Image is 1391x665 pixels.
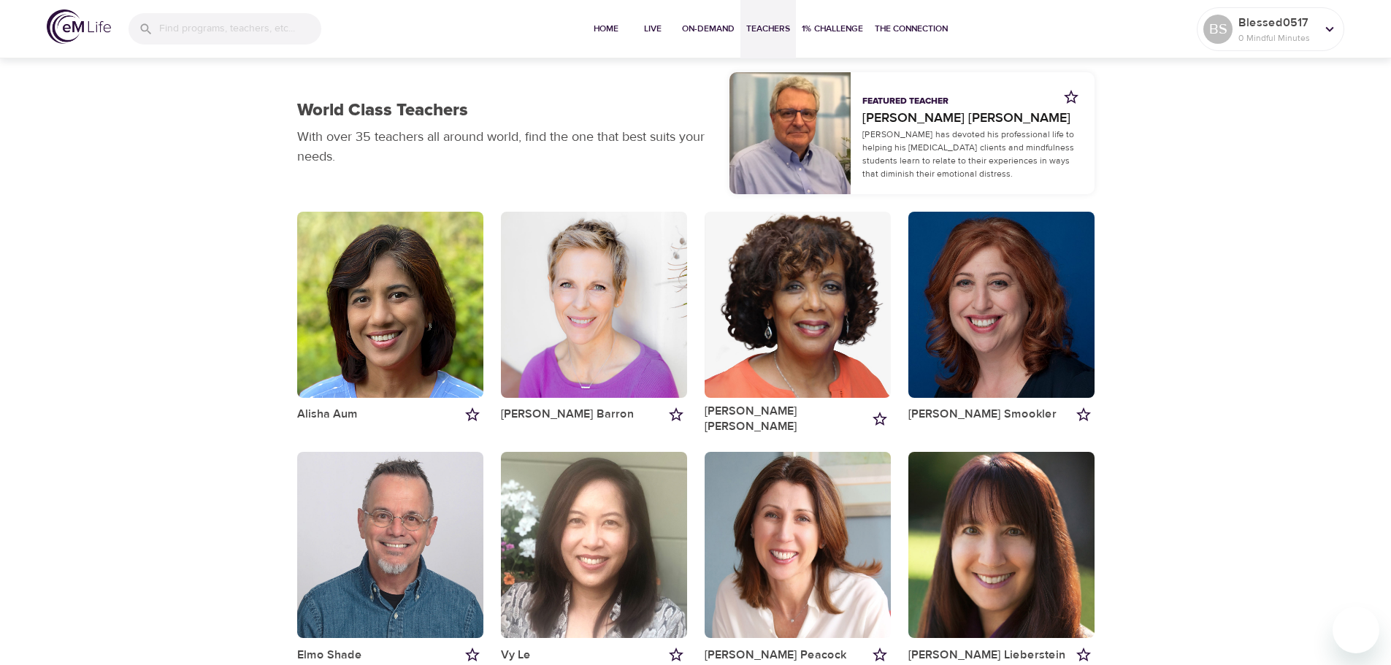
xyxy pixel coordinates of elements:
[862,95,949,108] p: Featured Teacher
[862,128,1082,180] p: [PERSON_NAME] has devoted his professional life to helping his [MEDICAL_DATA] clients and mindful...
[665,404,687,426] button: Add to my favorites
[705,404,869,435] a: [PERSON_NAME] [PERSON_NAME]
[1203,15,1233,44] div: BS
[1073,404,1095,426] button: Add to my favorites
[159,13,321,45] input: Find programs, teachers, etc...
[297,407,358,422] a: Alisha Aum
[705,647,846,663] a: [PERSON_NAME] Peacock
[802,21,863,36] span: 1% Challenge
[908,407,1057,422] a: [PERSON_NAME] Smookler
[862,108,1082,128] a: [PERSON_NAME] [PERSON_NAME]
[1333,607,1379,653] iframe: Button to launch messaging window
[1060,86,1082,108] button: Add to my favorites
[1238,14,1316,31] p: Blessed0517
[746,21,790,36] span: Teachers
[461,404,483,426] button: Add to my favorites
[635,21,670,36] span: Live
[501,647,531,663] a: Vy Le
[875,21,948,36] span: The Connection
[47,9,111,44] img: logo
[682,21,735,36] span: On-Demand
[589,21,624,36] span: Home
[501,407,634,422] a: [PERSON_NAME] Barron
[869,408,891,430] button: Add to my favorites
[908,647,1065,663] a: [PERSON_NAME] Lieberstein
[297,647,362,663] a: Elmo Shade
[1238,31,1316,45] p: 0 Mindful Minutes
[297,127,712,166] p: With over 35 teachers all around world, find the one that best suits your needs.
[297,100,468,121] h1: World Class Teachers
